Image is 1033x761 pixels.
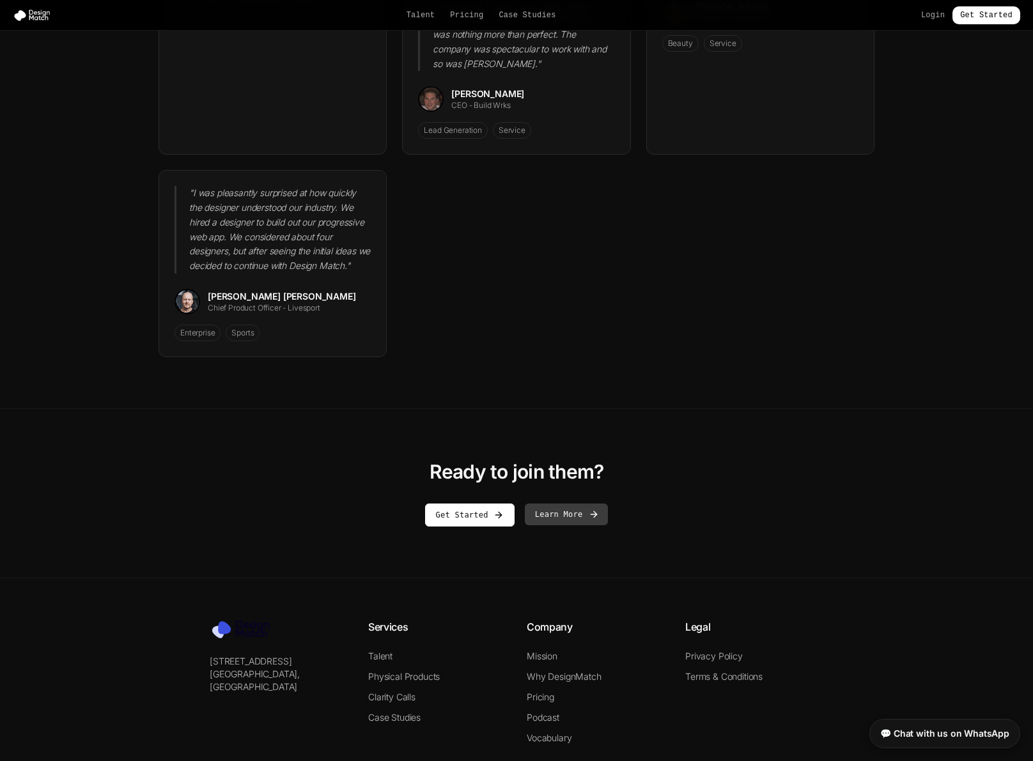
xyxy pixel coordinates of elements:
a: 💬 Chat with us on WhatsApp [869,719,1020,748]
span: Beauty [662,35,699,52]
img: Donny Z. [418,86,444,112]
a: Privacy Policy [685,650,743,661]
div: [PERSON_NAME] [PERSON_NAME] [208,290,356,303]
span: Service [493,122,531,139]
a: Terms & Conditions [685,671,763,682]
a: Vocabulary [527,732,571,743]
blockquote: " I was pleasantly surprised at how quickly the designer understood our industry. We hired a desi... [175,186,371,273]
div: Chief Product Officer - Livesport [208,303,356,313]
h4: Services [368,619,506,634]
button: Learn More [525,503,609,525]
span: Sports [226,325,260,341]
img: Design Match [13,9,56,22]
div: [PERSON_NAME] [451,88,524,100]
a: Get Started [425,503,515,527]
span: Enterprise [175,325,221,341]
a: Talent [407,10,435,20]
a: Pricing [450,10,483,20]
img: Design Match [210,619,280,640]
p: [STREET_ADDRESS] [210,655,348,668]
h4: Legal [685,619,823,634]
h3: Ready to join them? [159,460,874,483]
a: Get Started [952,6,1020,24]
a: Case Studies [499,10,555,20]
img: Kánsky A. [175,289,200,314]
a: Pricing [527,691,554,702]
p: [GEOGRAPHIC_DATA], [GEOGRAPHIC_DATA] [210,668,348,693]
h4: Company [527,619,665,634]
a: Case Studies [368,712,421,723]
a: Why DesignMatch [527,671,602,682]
div: CEO - Build Wrks [451,100,524,111]
a: Learn More [525,504,609,526]
span: Service [704,35,742,52]
a: Mission [527,650,557,661]
span: Lead Generation [418,122,488,139]
a: Clarity Calls [368,691,416,702]
a: Physical Products [368,671,440,682]
a: Login [921,10,945,20]
a: Talent [368,650,392,661]
a: Podcast [527,712,559,723]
